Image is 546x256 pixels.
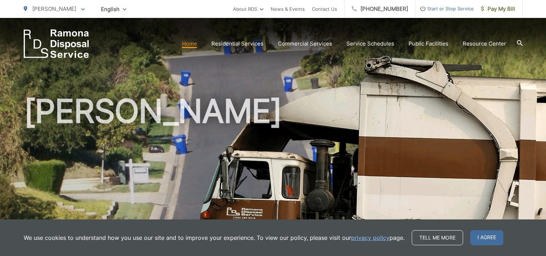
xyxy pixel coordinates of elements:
a: Service Schedules [346,39,394,48]
a: Contact Us [312,5,337,13]
span: I agree [470,230,503,245]
a: privacy policy [351,233,389,242]
span: Pay My Bill [481,5,515,13]
a: Commercial Services [278,39,332,48]
a: Resource Center [463,39,506,48]
a: News & Events [271,5,305,13]
p: We use cookies to understand how you use our site and to improve your experience. To view our pol... [24,233,405,242]
a: About RDS [233,5,263,13]
span: English [95,3,132,15]
a: EDCD logo. Return to the homepage. [24,29,89,58]
a: Public Facilities [409,39,448,48]
span: [PERSON_NAME] [32,5,76,12]
a: Home [182,39,197,48]
a: Residential Services [211,39,263,48]
a: Tell me more [412,230,463,245]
